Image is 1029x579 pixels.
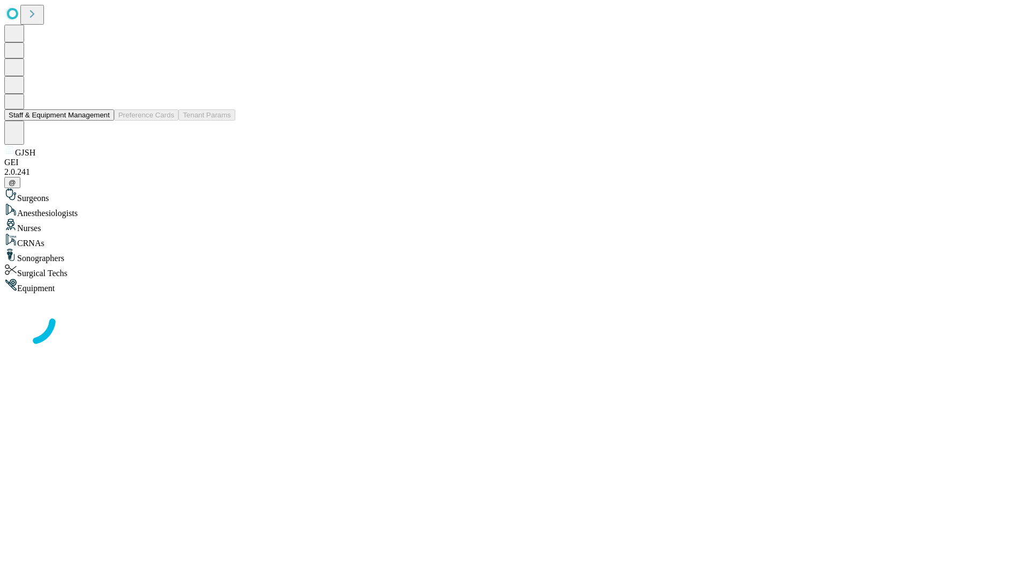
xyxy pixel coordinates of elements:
[4,233,1025,248] div: CRNAs
[4,263,1025,278] div: Surgical Techs
[4,109,114,121] button: Staff & Equipment Management
[4,158,1025,167] div: GEI
[4,177,20,188] button: @
[114,109,178,121] button: Preference Cards
[4,218,1025,233] div: Nurses
[4,188,1025,203] div: Surgeons
[9,179,16,187] span: @
[4,278,1025,293] div: Equipment
[4,167,1025,177] div: 2.0.241
[178,109,235,121] button: Tenant Params
[4,248,1025,263] div: Sonographers
[4,203,1025,218] div: Anesthesiologists
[15,148,35,157] span: GJSH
